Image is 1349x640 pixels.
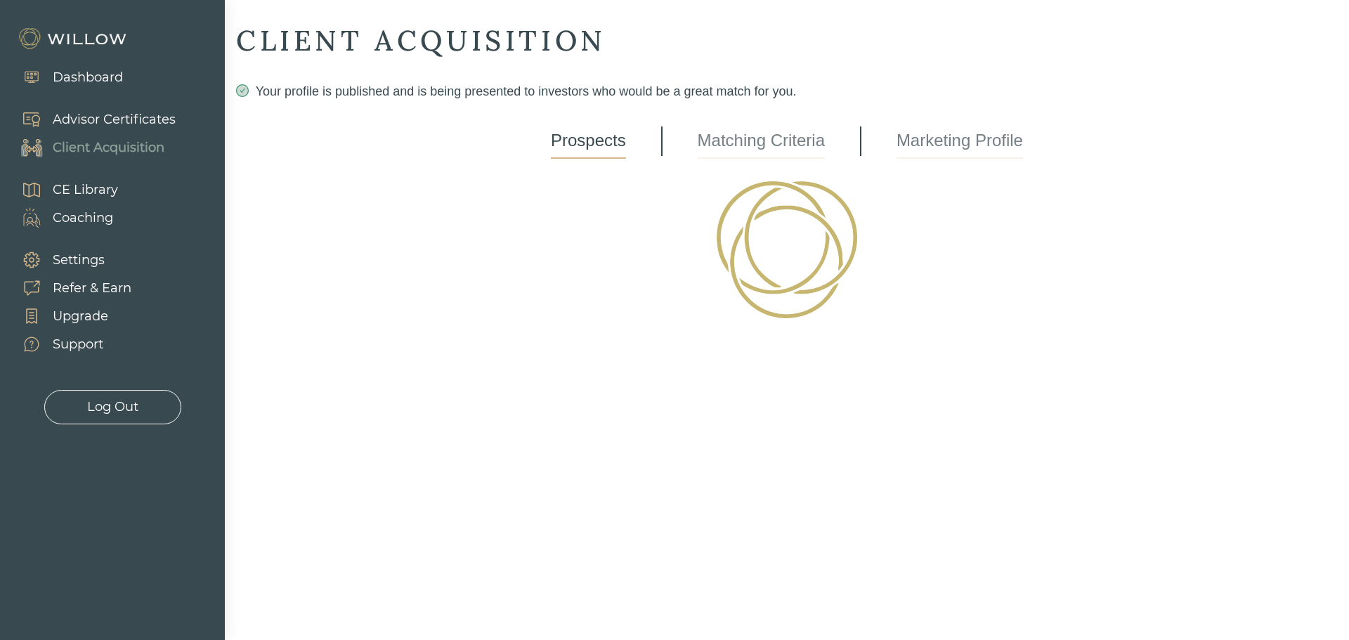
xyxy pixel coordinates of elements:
[7,246,131,274] a: Settings
[693,157,880,342] img: Loading!
[53,181,118,200] div: CE Library
[7,176,118,204] a: CE Library
[87,398,138,417] div: Log Out
[7,63,123,91] a: Dashboard
[236,84,249,97] span: check-circle
[897,124,1023,159] a: Marketing Profile
[7,274,131,302] a: Refer & Earn
[7,133,176,162] a: Client Acquisition
[53,138,164,157] div: Client Acquisition
[53,279,131,298] div: Refer & Earn
[53,307,108,326] div: Upgrade
[7,204,118,232] a: Coaching
[53,251,105,270] div: Settings
[18,27,130,50] img: Willow
[53,209,113,228] div: Coaching
[53,68,123,87] div: Dashboard
[551,124,626,159] a: Prospects
[7,302,131,330] a: Upgrade
[53,335,103,354] div: Support
[53,110,176,129] div: Advisor Certificates
[698,124,825,159] a: Matching Criteria
[7,105,176,133] a: Advisor Certificates
[236,22,1338,59] div: CLIENT ACQUISITION
[236,81,1338,101] div: Your profile is published and is being presented to investors who would be a great match for you.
